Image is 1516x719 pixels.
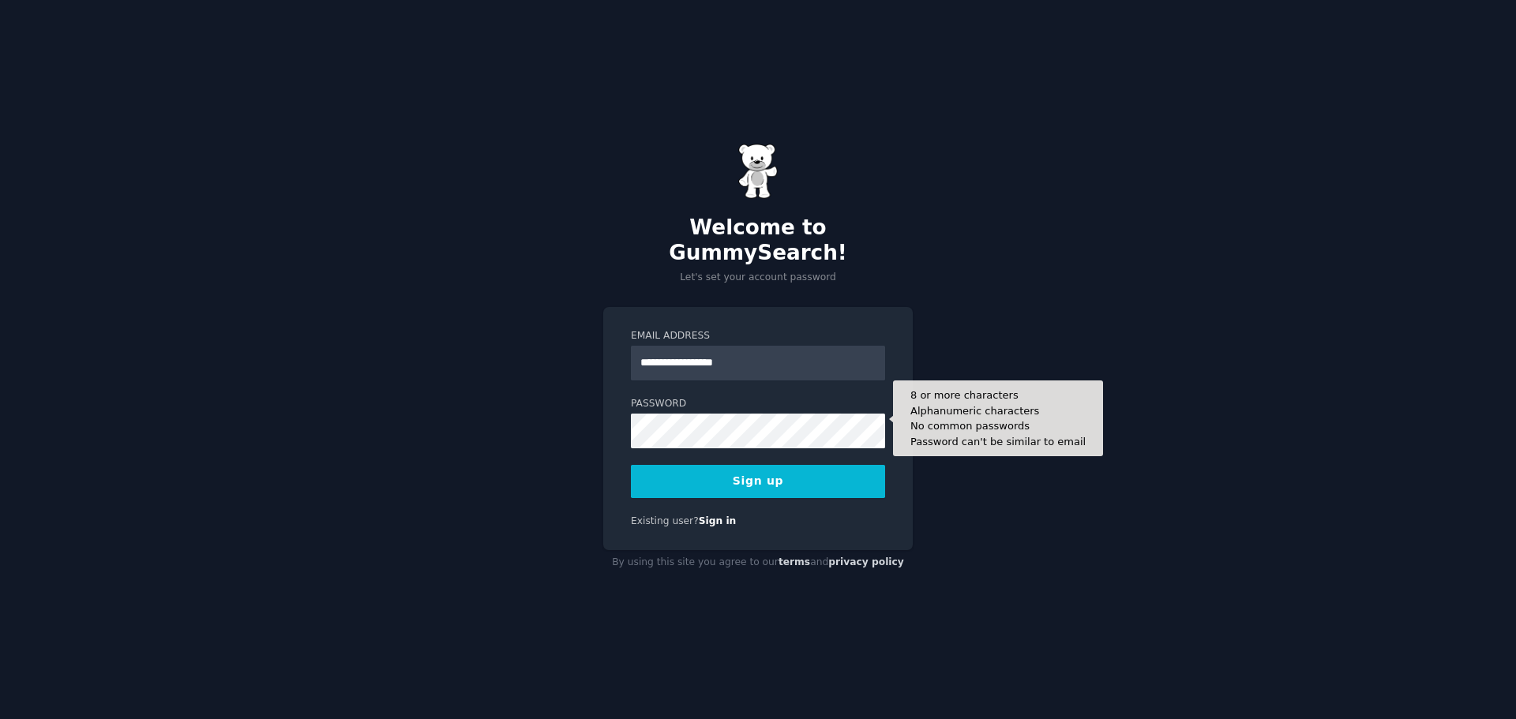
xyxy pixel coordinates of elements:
[631,465,885,498] button: Sign up
[699,515,737,526] a: Sign in
[779,556,810,567] a: terms
[603,215,913,265] h2: Welcome to GummySearch!
[631,329,885,343] label: Email Address
[738,144,778,199] img: Gummy Bear
[631,397,885,411] label: Password
[603,271,913,285] p: Let's set your account password
[603,550,913,575] div: By using this site you agree to our and
[631,515,699,526] span: Existing user?
[828,556,904,567] a: privacy policy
